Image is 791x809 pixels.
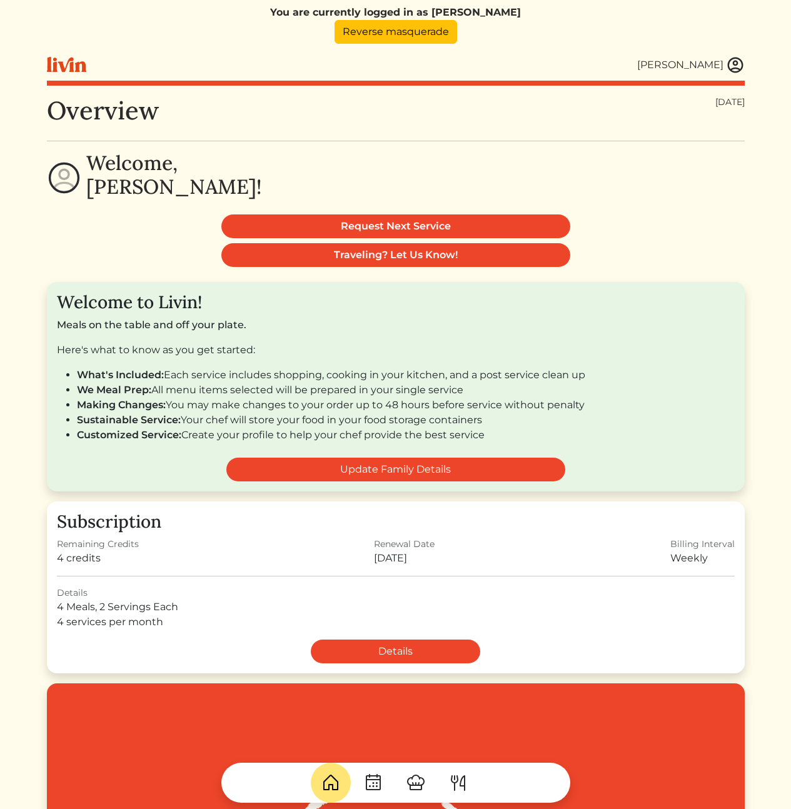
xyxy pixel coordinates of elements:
[363,773,383,793] img: CalendarDots-5bcf9d9080389f2a281d69619e1c85352834be518fbc73d9501aef674afc0d57.svg
[47,96,159,126] h1: Overview
[77,368,735,383] li: Each service includes shopping, cooking in your kitchen, and a post service clean up
[86,151,261,199] h2: Welcome, [PERSON_NAME]!
[77,398,735,413] li: You may make changes to your order up to 48 hours before service without penalty
[715,96,745,109] div: [DATE]
[77,428,735,443] li: Create your profile to help your chef provide the best service
[637,58,723,73] div: [PERSON_NAME]
[726,56,745,74] img: user_account-e6e16d2ec92f44fc35f99ef0dc9cddf60790bfa021a6ecb1c896eb5d2907b31c.svg
[448,773,468,793] img: ForkKnife-55491504ffdb50bab0c1e09e7649658475375261d09fd45db06cec23bce548bf.svg
[321,773,341,793] img: House-9bf13187bcbb5817f509fe5e7408150f90897510c4275e13d0d5fca38e0b5951.svg
[57,615,735,630] div: 4 services per month
[57,511,735,533] h3: Subscription
[57,551,139,566] div: 4 credits
[77,414,181,426] span: Sustainable Service:
[374,551,435,566] div: [DATE]
[221,243,570,267] a: Traveling? Let Us Know!
[57,292,735,313] h3: Welcome to Livin!
[374,538,435,551] div: Renewal Date
[221,214,570,238] a: Request Next Service
[57,318,735,333] p: Meals on the table and off your plate.
[57,586,735,600] div: Details
[670,551,735,566] div: Weekly
[670,538,735,551] div: Billing Interval
[47,57,86,73] img: livin-logo-a0d97d1a881af30f6274990eb6222085a2533c92bbd1e4f22c21b4f0d0e3210c.svg
[77,413,735,428] li: Your chef will store your food in your food storage containers
[77,369,164,381] span: What's Included:
[47,161,81,195] img: profile-circle-6dcd711754eaac681cb4e5fa6e5947ecf152da99a3a386d1f417117c42b37ef2.svg
[311,640,480,663] a: Details
[77,429,181,441] span: Customized Service:
[406,773,426,793] img: ChefHat-a374fb509e4f37eb0702ca99f5f64f3b6956810f32a249b33092029f8484b388.svg
[77,399,166,411] span: Making Changes:
[57,538,139,551] div: Remaining Credits
[77,383,735,398] li: All menu items selected will be prepared in your single service
[77,384,151,396] span: We Meal Prep:
[57,343,735,358] p: Here's what to know as you get started:
[57,600,735,615] div: 4 Meals, 2 Servings Each
[335,20,457,44] a: Reverse masquerade
[226,458,565,481] a: Update Family Details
